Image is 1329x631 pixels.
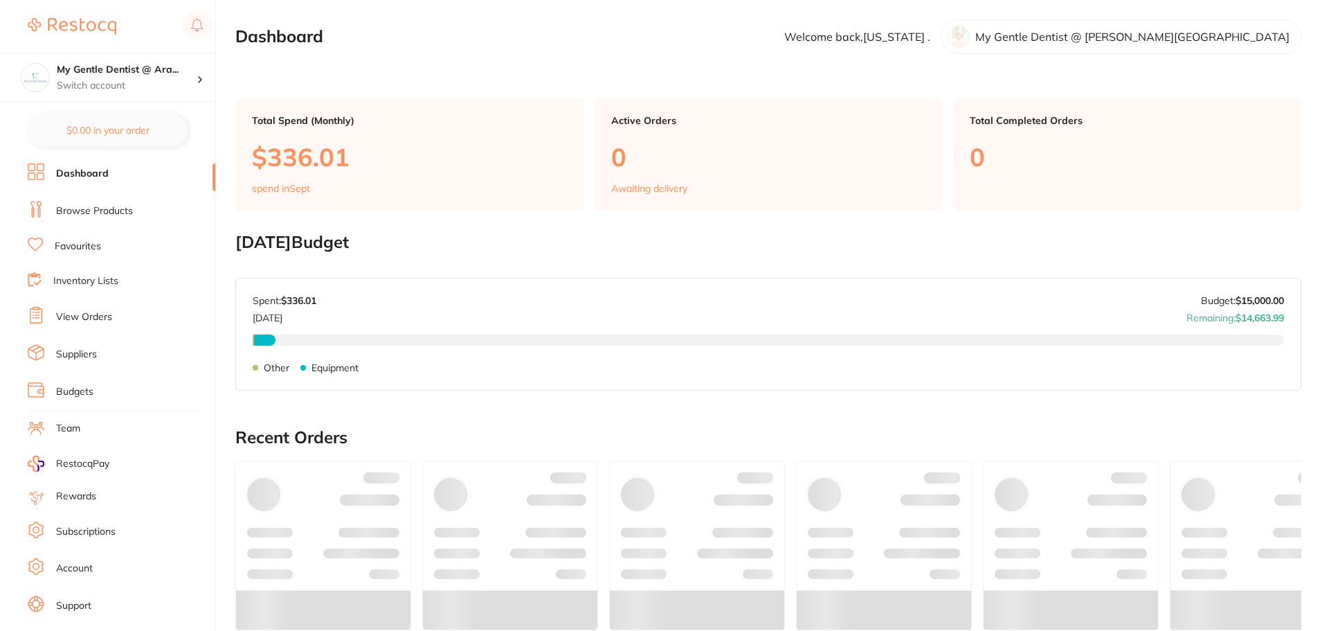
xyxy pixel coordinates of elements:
[53,274,118,288] a: Inventory Lists
[56,562,93,576] a: Account
[975,30,1290,43] p: My Gentle Dentist @ [PERSON_NAME][GEOGRAPHIC_DATA]
[611,183,687,194] p: Awaiting delivery
[56,310,112,324] a: View Orders
[611,115,926,126] p: Active Orders
[28,18,116,35] img: Restocq Logo
[57,63,197,77] h4: My Gentle Dentist @ Arana Hills
[784,30,930,43] p: Welcome back, [US_STATE] .
[28,456,109,472] a: RestocqPay
[264,362,289,373] p: Other
[235,428,1301,447] h2: Recent Orders
[21,64,49,91] img: My Gentle Dentist @ Arana Hills
[970,143,1285,171] p: 0
[1186,307,1284,323] p: Remaining:
[1236,294,1284,307] strong: $15,000.00
[57,79,197,93] p: Switch account
[253,307,316,323] p: [DATE]
[56,490,96,504] a: Rewards
[953,98,1301,211] a: Total Completed Orders0
[611,143,926,171] p: 0
[28,114,188,147] button: $0.00 in your order
[55,240,101,254] a: Favourites
[281,294,316,307] strong: $336.01
[1201,295,1284,306] p: Budget:
[56,457,109,471] span: RestocqPay
[235,98,584,211] a: Total Spend (Monthly)$336.01spend inSept
[235,233,1301,252] h2: [DATE] Budget
[235,27,323,46] h2: Dashboard
[28,456,44,472] img: RestocqPay
[1236,312,1284,324] strong: $14,663.99
[970,115,1285,126] p: Total Completed Orders
[252,143,567,171] p: $336.01
[595,98,943,211] a: Active Orders0Awaiting delivery
[56,385,93,399] a: Budgets
[28,10,116,42] a: Restocq Logo
[56,348,97,362] a: Suppliers
[311,362,359,373] p: Equipment
[56,204,133,218] a: Browse Products
[56,599,91,613] a: Support
[56,525,116,539] a: Subscriptions
[56,422,80,436] a: Team
[252,115,567,126] p: Total Spend (Monthly)
[56,167,109,181] a: Dashboard
[253,295,316,306] p: Spent:
[252,183,310,194] p: spend in Sept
